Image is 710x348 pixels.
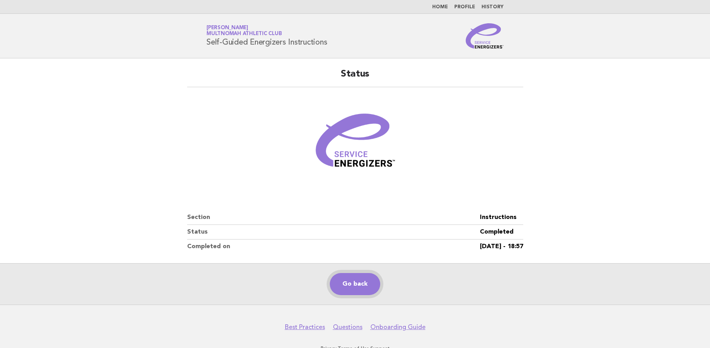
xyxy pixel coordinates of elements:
a: Best Practices [285,323,325,331]
a: Onboarding Guide [370,323,426,331]
img: Verified [308,97,402,191]
a: History [481,5,504,9]
a: Profile [454,5,475,9]
span: Multnomah Athletic Club [206,32,282,37]
a: Home [432,5,448,9]
dt: Completed on [187,239,480,254]
dd: Completed [480,225,523,239]
a: [PERSON_NAME]Multnomah Athletic Club [206,25,282,36]
dt: Status [187,225,480,239]
a: Go back [330,273,380,295]
a: Questions [333,323,362,331]
dd: Instructions [480,210,523,225]
h1: Self-Guided Energizers Instructions [206,26,327,46]
dt: Section [187,210,480,225]
dd: [DATE] - 18:57 [480,239,523,254]
h2: Status [187,68,523,87]
img: Service Energizers [466,23,504,49]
